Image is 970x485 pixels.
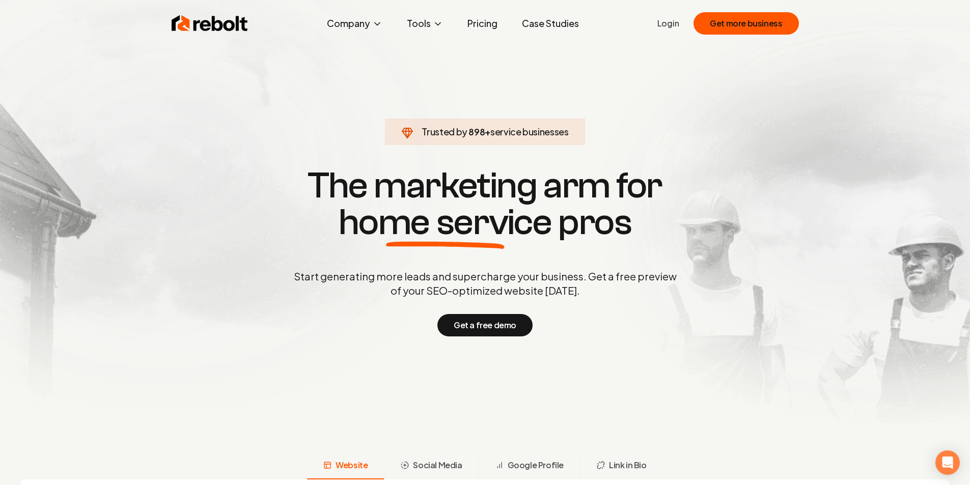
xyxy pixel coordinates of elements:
span: Trusted by [422,126,467,137]
button: Company [319,13,391,34]
div: Open Intercom Messenger [935,450,960,475]
span: home service [339,204,552,241]
h1: The marketing arm for pros [241,167,730,241]
button: Social Media [384,453,478,479]
span: Google Profile [508,459,564,471]
button: Website [307,453,384,479]
span: service businesses [490,126,569,137]
button: Google Profile [479,453,580,479]
span: + [485,126,490,137]
span: Link in Bio [609,459,647,471]
span: Social Media [413,459,462,471]
button: Get more business [694,12,798,35]
a: Pricing [459,13,506,34]
a: Case Studies [514,13,587,34]
span: Website [336,459,368,471]
button: Tools [399,13,451,34]
a: Login [657,17,679,30]
span: 898 [468,125,485,139]
button: Get a free demo [437,314,533,336]
img: Rebolt Logo [172,13,248,34]
p: Start generating more leads and supercharge your business. Get a free preview of your SEO-optimiz... [292,269,679,298]
button: Link in Bio [580,453,663,479]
